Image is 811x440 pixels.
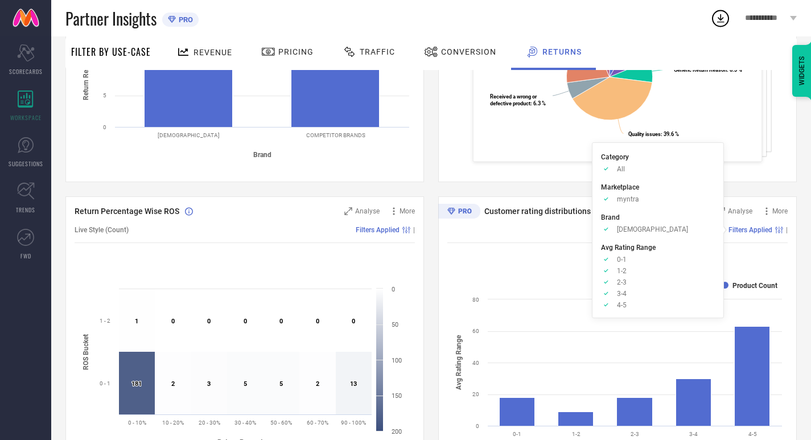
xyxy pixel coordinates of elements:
span: Customer rating distributions [484,207,591,216]
span: Brand [601,213,620,221]
span: 2-3 [617,278,627,286]
span: Revenue [194,48,232,57]
span: Live Style (Count) [75,226,129,234]
text: 2 [316,380,319,388]
tspan: Quality issues [628,131,661,137]
span: 3-4 [617,290,627,298]
text: 0 - 1 [100,380,110,386]
text: 5 [103,92,106,98]
text: 90 - 100% [341,420,366,426]
text: 3-4 [689,431,698,437]
span: Pricing [278,47,314,56]
text: 80 [472,297,479,303]
span: Filter By Use-Case [71,45,151,59]
span: myntra [617,195,639,203]
text: 10 - 20% [162,420,184,426]
text: 0 [279,318,283,325]
span: Conversion [441,47,496,56]
span: Analyse [355,207,380,215]
text: 0 [103,124,106,130]
text: 0 [207,318,211,325]
svg: Zoom [344,207,352,215]
span: Partner Insights [65,7,157,30]
span: Analyse [728,207,752,215]
text: 0 [476,423,479,429]
text: 181 [131,380,142,388]
span: | [413,226,415,234]
text: 60 [472,328,479,334]
text: 50 - 60% [270,420,292,426]
span: PRO [176,15,193,24]
tspan: Received a wrong or defective product [490,93,537,106]
span: Filters Applied [728,226,772,234]
text: 60 - 70% [307,420,328,426]
span: More [772,207,788,215]
text: 4-5 [748,431,757,437]
tspan: Generic Return Reason [674,67,727,73]
text: 100 [392,357,402,364]
span: 0-1 [617,256,627,264]
text: 1-2 [572,431,581,437]
text: 2-3 [631,431,639,437]
text: 20 [472,391,479,397]
tspan: ROS Bucket [82,334,90,369]
text: 2 [171,380,175,388]
tspan: Brand [253,151,271,159]
span: Avg Rating Range [601,244,656,252]
span: Filters Applied [356,226,400,234]
text: 0 [244,318,247,325]
text: Product Count [732,282,777,290]
span: 1-2 [617,267,627,275]
div: Open download list [710,8,731,28]
div: Premium [438,204,480,221]
text: 200 [392,428,402,435]
text: 40 [472,360,479,366]
text: 0 [352,318,355,325]
text: 50 [392,321,398,328]
span: FWD [20,252,31,260]
span: Returns [542,47,582,56]
text: 1 [135,318,138,325]
text: 1 - 2 [100,318,110,324]
span: Category [601,153,629,161]
text: 0 [171,318,175,325]
tspan: Avg Rating Range [455,335,463,390]
span: [DEMOGRAPHIC_DATA] [617,225,688,233]
text: : 8.3 % [674,67,742,73]
text: 20 - 30% [199,420,220,426]
span: WORKSPACE [10,113,42,122]
text: 13 [350,380,357,388]
text: 0 [316,318,319,325]
span: SUGGESTIONS [9,159,43,168]
tspan: Return Revenue Percent [82,27,90,100]
text: COMPETITOR BRANDS [306,132,365,138]
span: 4-5 [617,301,627,309]
text: : 39.6 % [628,131,679,137]
text: 150 [392,392,402,400]
text: 3 [207,380,211,388]
span: More [400,207,415,215]
span: SCORECARDS [9,67,43,76]
span: | [786,226,788,234]
text: [DEMOGRAPHIC_DATA] [158,132,220,138]
text: 5 [279,380,283,388]
span: Return Percentage Wise ROS [75,207,179,216]
text: 30 - 40% [234,420,256,426]
text: 0 [392,286,395,293]
text: 5 [244,380,247,388]
span: All [617,165,625,173]
span: Marketplace [601,183,639,191]
span: Traffic [360,47,395,56]
text: 0-1 [513,431,521,437]
text: 0 - 10% [128,420,146,426]
text: : 6.3 % [490,93,546,106]
span: TRENDS [16,205,35,214]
